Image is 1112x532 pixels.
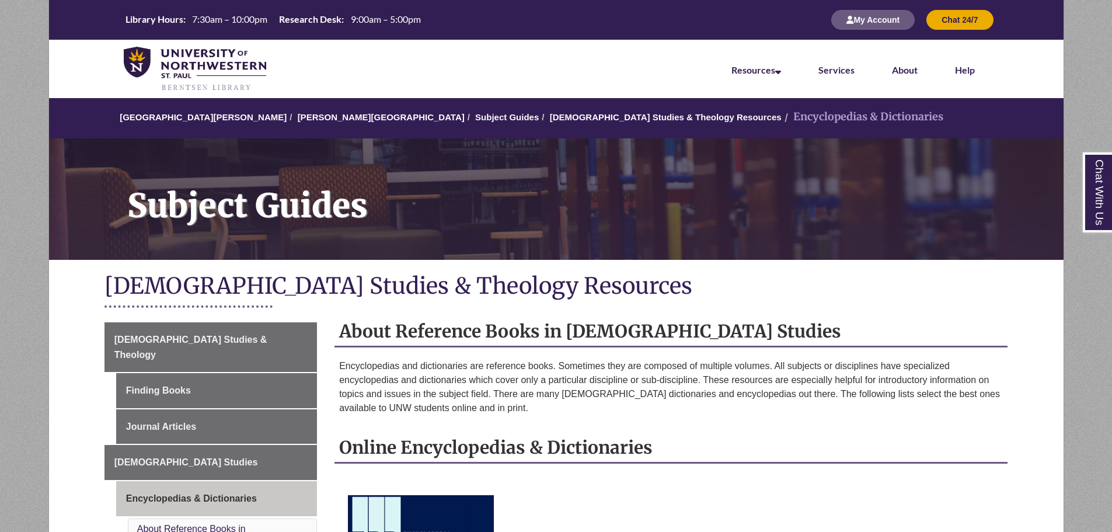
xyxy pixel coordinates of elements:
span: [DEMOGRAPHIC_DATA] Studies & Theology [114,335,267,360]
h1: [DEMOGRAPHIC_DATA] Studies & Theology Resources [104,272,1008,302]
th: Library Hours: [121,13,187,26]
a: [GEOGRAPHIC_DATA][PERSON_NAME] [120,112,287,122]
a: Subject Guides [49,138,1064,260]
a: My Account [831,15,915,25]
li: Encyclopedias & Dictionaries [782,109,943,126]
table: Hours Today [121,13,426,26]
a: [DEMOGRAPHIC_DATA] Studies & Theology [104,322,317,372]
a: Hours Today [121,13,426,27]
a: Encyclopedias & Dictionaries [116,481,317,516]
a: Chat 24/7 [926,15,993,25]
span: [DEMOGRAPHIC_DATA] Studies [114,457,258,467]
button: Chat 24/7 [926,10,993,30]
a: About [892,64,918,75]
a: Resources [731,64,781,75]
a: [DEMOGRAPHIC_DATA] Studies & Theology Resources [550,112,782,122]
img: UNWSP Library Logo [124,47,267,92]
h1: Subject Guides [114,138,1064,245]
a: Subject Guides [475,112,539,122]
a: [DEMOGRAPHIC_DATA] Studies [104,445,317,480]
h2: Online Encyclopedias & Dictionaries [334,433,1008,464]
a: [PERSON_NAME][GEOGRAPHIC_DATA] [298,112,465,122]
th: Research Desk: [274,13,346,26]
a: Journal Articles [116,409,317,444]
span: 7:30am – 10:00pm [192,13,267,25]
span: 9:00am – 5:00pm [351,13,421,25]
h2: About Reference Books in [DEMOGRAPHIC_DATA] Studies [334,317,1008,347]
a: Finding Books [116,373,317,408]
p: Encyclopedias and dictionaries are reference books. Sometimes they are composed of multiple volum... [339,359,1003,415]
button: My Account [831,10,915,30]
a: Help [955,64,975,75]
a: Services [818,64,855,75]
